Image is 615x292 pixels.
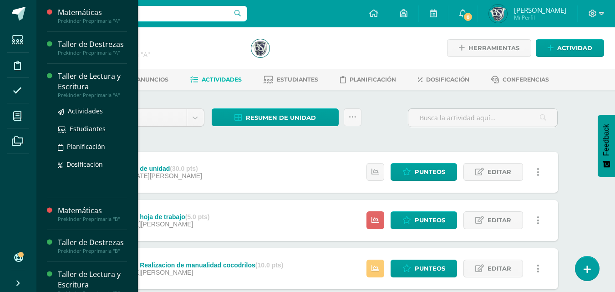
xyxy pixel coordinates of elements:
span: Mi Perfil [514,14,566,21]
a: Punteos [391,163,457,181]
span: [DATE][PERSON_NAME] [121,220,193,228]
span: Feedback [602,124,610,156]
a: Estudiantes [264,72,318,87]
span: Dosificación [66,160,103,169]
h1: Matemáticas [71,37,240,50]
span: Conferencias [503,76,549,83]
a: Dosificación [418,72,469,87]
div: Prekinder Preprimaria 'A' [71,50,240,59]
a: Taller de DestrezasPrekinder Preprimaria "A" [58,39,127,56]
div: Evaluación de unidad [104,165,202,172]
button: Feedback - Mostrar encuesta [598,115,615,177]
span: Editar [488,212,511,229]
a: Punteos [391,260,457,277]
span: [PERSON_NAME] [514,5,566,15]
a: Resumen de unidad [212,108,339,126]
a: Planificación [340,72,396,87]
div: Prekinder Preprimaria "B" [58,216,127,222]
a: Estudiantes [58,123,127,134]
img: 92f9e14468566f89e5818136acd33899.png [489,5,507,23]
strong: (5.0 pts) [185,213,210,220]
span: Actividades [202,76,242,83]
span: Actividades [68,107,103,115]
span: Editar [488,260,511,277]
div: Prekinder Preprimaria "B" [58,248,127,254]
span: Unidad 3 [101,109,180,126]
a: Taller de DestrezasPrekinder Preprimaria "B" [58,237,127,254]
a: Actividades [58,106,127,116]
a: Anuncios [124,72,168,87]
span: 8 [463,12,473,22]
input: Busca la actividad aquí... [408,109,557,127]
span: Actividad [557,40,592,56]
div: Sumativa 2 Realizacion de manualidad cocodrilos [104,261,283,269]
div: Taller de Lectura y Escritura [58,71,127,92]
a: MatemáticasPrekinder Preprimaria "B" [58,205,127,222]
div: Prekinder Preprimaria "A" [58,92,127,98]
span: [DATE][PERSON_NAME] [130,172,202,179]
span: Estudiantes [277,76,318,83]
a: Punteos [391,211,457,229]
a: Planificación [58,141,127,152]
span: Estudiantes [70,124,106,133]
span: Herramientas [468,40,519,56]
span: Planificación [350,76,396,83]
div: Prekinder Preprimaria "A" [58,18,127,24]
a: Actividades [190,72,242,87]
span: Resumen de unidad [246,109,316,126]
div: Sumativa 3 hoja de trabajo [104,213,209,220]
div: Prekinder Preprimaria "A" [58,50,127,56]
span: Editar [488,164,511,180]
img: 92f9e14468566f89e5818136acd33899.png [251,39,269,57]
span: Punteos [415,164,445,180]
span: Planificación [67,142,105,151]
div: Taller de Destrezas [58,39,127,50]
input: Busca un usuario... [42,6,247,21]
a: Conferencias [491,72,549,87]
span: [DATE][PERSON_NAME] [121,269,193,276]
a: Herramientas [447,39,531,57]
div: Taller de Destrezas [58,237,127,248]
div: Matemáticas [58,7,127,18]
span: Anuncios [137,76,168,83]
span: Dosificación [426,76,469,83]
span: Punteos [415,212,445,229]
strong: (30.0 pts) [170,165,198,172]
strong: (10.0 pts) [255,261,283,269]
a: Dosificación [58,159,127,169]
a: MatemáticasPrekinder Preprimaria "A" [58,7,127,24]
a: Unidad 3 [94,109,204,126]
a: Taller de Lectura y EscrituraPrekinder Preprimaria "A" [58,71,127,98]
div: Matemáticas [58,205,127,216]
span: Punteos [415,260,445,277]
a: Actividad [536,39,604,57]
div: Taller de Lectura y Escritura [58,269,127,290]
